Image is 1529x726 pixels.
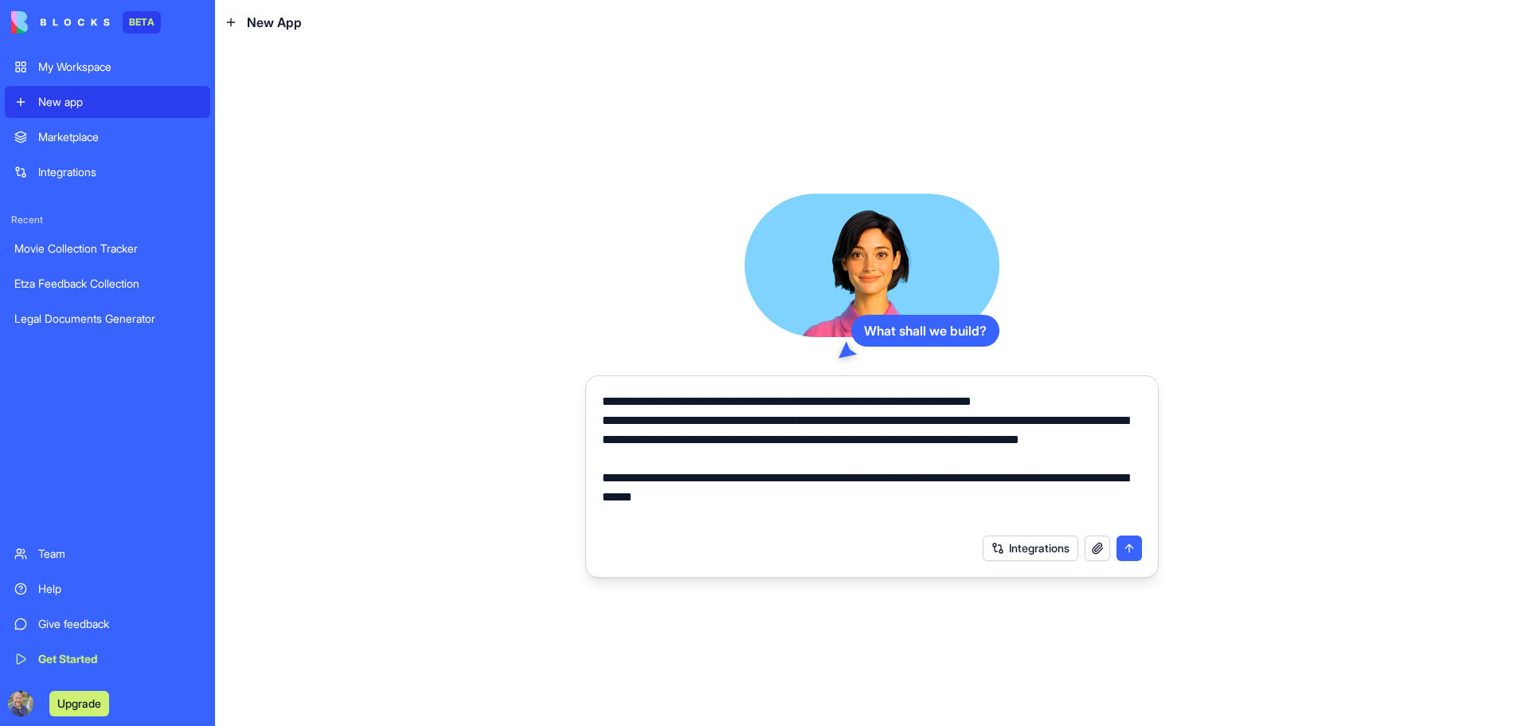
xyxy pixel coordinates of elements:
[49,691,109,716] button: Upgrade
[5,608,210,640] a: Give feedback
[247,13,302,32] span: New App
[5,86,210,118] a: New app
[5,121,210,153] a: Marketplace
[5,573,210,605] a: Help
[38,581,201,597] div: Help
[38,546,201,562] div: Team
[38,651,201,667] div: Get Started
[38,164,201,180] div: Integrations
[49,695,109,711] a: Upgrade
[5,538,210,570] a: Team
[123,11,161,33] div: BETA
[11,11,110,33] img: logo
[14,276,201,292] div: Etza Feedback Collection
[5,268,210,300] a: Etza Feedback Collection
[38,129,201,145] div: Marketplace
[5,51,210,83] a: My Workspace
[5,643,210,675] a: Get Started
[14,311,201,327] div: Legal Documents Generator
[38,616,201,632] div: Give feedback
[983,536,1078,561] button: Integrations
[5,156,210,188] a: Integrations
[14,241,201,257] div: Movie Collection Tracker
[5,303,210,335] a: Legal Documents Generator
[38,59,201,75] div: My Workspace
[11,11,161,33] a: BETA
[5,233,210,265] a: Movie Collection Tracker
[8,691,33,716] img: ACg8ocIBv2xUw5HL-81t5tGPgmC9Ph1g_021R3Lypww5hRQve9x1lELB=s96-c
[851,315,999,347] div: What shall we build?
[38,94,201,110] div: New app
[5,214,210,226] span: Recent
